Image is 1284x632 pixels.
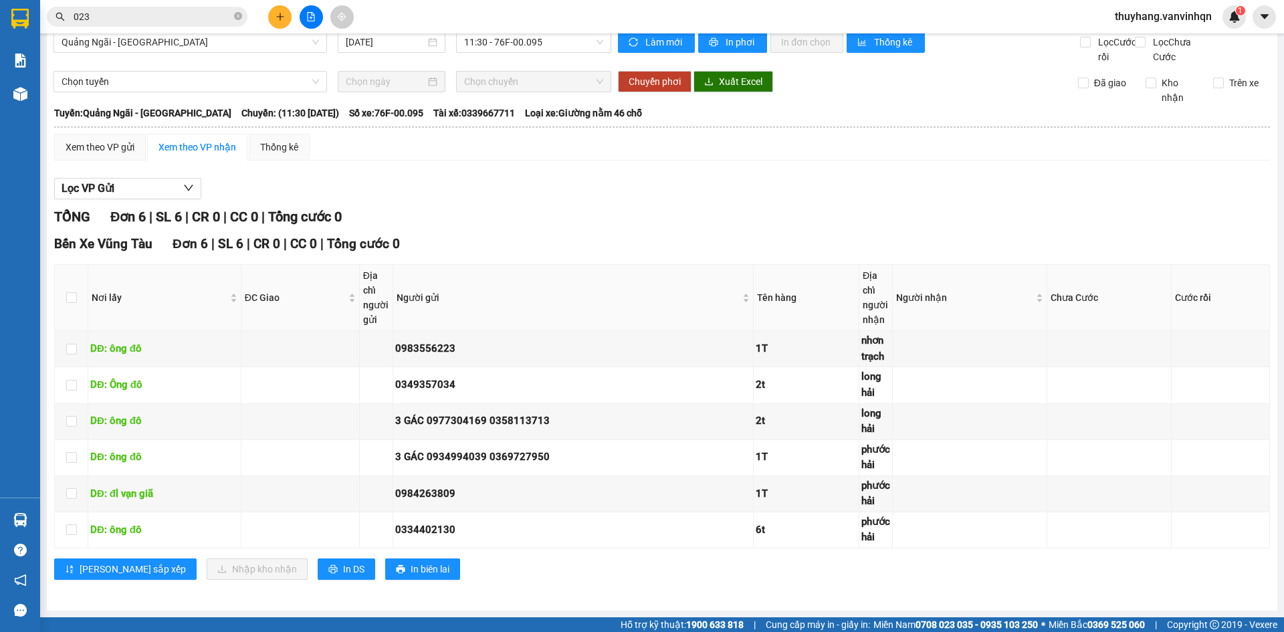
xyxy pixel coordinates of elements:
span: Lọc Chưa Cước [1148,35,1216,64]
span: Chọn chuyến [464,72,603,92]
span: Lọc VP Gửi [62,180,114,197]
div: 2t [756,377,857,393]
div: phước hải [861,442,890,473]
span: Chọn tuyến [62,72,319,92]
span: close-circle [234,11,242,23]
button: Chuyển phơi [618,71,691,92]
span: Đã giao [1089,76,1132,90]
div: phước hải [861,478,890,510]
img: logo-vxr [11,9,29,29]
span: Nơi lấy [92,290,227,305]
span: Loại xe: Giường nằm 46 chỗ [525,106,642,120]
span: Kho nhận [1156,76,1203,105]
button: Lọc VP Gửi [54,178,201,199]
button: In đơn chọn [770,31,843,53]
span: Tài xế: 0339667711 [433,106,515,120]
div: DĐ: ông đô [90,413,239,429]
div: phước hải [861,514,890,546]
span: down [183,183,194,193]
th: Chưa Cước [1047,265,1172,331]
span: message [14,604,27,617]
span: download [704,77,714,88]
span: search [56,12,65,21]
span: Quảng Ngãi - Vũng Tàu [62,32,319,52]
span: | [247,236,250,251]
span: printer [328,564,338,575]
span: Cung cấp máy in - giấy in: [766,617,870,632]
span: CR 0 [253,236,280,251]
span: CR 0 [192,209,220,225]
div: long hải [861,369,890,401]
img: warehouse-icon [13,513,27,527]
div: DĐ: Ông đô [90,377,239,393]
span: TỔNG [54,209,90,225]
span: notification [14,574,27,587]
span: 1 [1238,6,1243,15]
span: ⚪️ [1041,622,1045,627]
span: Đơn 6 [173,236,208,251]
div: Xem theo VP gửi [66,140,134,154]
span: Lọc Cước rồi [1093,35,1138,64]
input: Chọn ngày [346,74,425,89]
span: Thống kê [874,35,914,49]
span: Xuất Excel [719,74,762,89]
div: Thống kê [260,140,298,154]
span: Đơn 6 [110,209,146,225]
span: Người gửi [397,290,740,305]
img: icon-new-feature [1228,11,1241,23]
span: printer [396,564,405,575]
span: Miền Nam [873,617,1038,632]
span: question-circle [14,544,27,556]
span: Chuyến: (11:30 [DATE]) [241,106,339,120]
span: Tổng cước 0 [327,236,400,251]
span: aim [337,12,346,21]
button: printerIn phơi [698,31,767,53]
sup: 1 [1236,6,1245,15]
div: 0334402130 [395,522,751,538]
div: 3 GÁC 0977304169 0358113713 [395,413,751,429]
th: Cước rồi [1172,265,1270,331]
div: Xem theo VP nhận [158,140,236,154]
button: caret-down [1253,5,1276,29]
span: printer [709,37,720,48]
div: 0984263809 [395,486,751,502]
button: syncLàm mới [618,31,695,53]
input: Tìm tên, số ĐT hoặc mã đơn [74,9,231,24]
span: Hỗ trợ kỹ thuật: [621,617,744,632]
div: DĐ: đl vạn giã [90,486,239,502]
span: [PERSON_NAME] sắp xếp [80,562,186,576]
span: Trên xe [1224,76,1264,90]
span: | [211,236,215,251]
div: Địa chỉ người nhận [863,268,889,327]
div: 0349357034 [395,377,751,393]
button: sort-ascending[PERSON_NAME] sắp xếp [54,558,197,580]
div: DĐ: ông đô [90,449,239,465]
span: SL 6 [218,236,243,251]
span: Số xe: 76F-00.095 [349,106,423,120]
span: | [284,236,287,251]
div: DĐ: ông đô [90,341,239,357]
img: solution-icon [13,54,27,68]
button: downloadNhập kho nhận [207,558,308,580]
button: bar-chartThống kê [847,31,925,53]
button: downloadXuất Excel [693,71,773,92]
span: bar-chart [857,37,869,48]
button: printerIn DS [318,558,375,580]
strong: 0369 525 060 [1087,619,1145,630]
span: file-add [306,12,316,21]
button: printerIn biên lai [385,558,460,580]
span: Tổng cước 0 [268,209,342,225]
span: | [149,209,152,225]
span: | [261,209,265,225]
span: In phơi [726,35,756,49]
div: 3 GÁC 0934994039 0369727950 [395,449,751,465]
div: 6t [756,522,857,538]
span: thuyhang.vanvinhqn [1104,8,1222,25]
input: 14/09/2025 [346,35,425,49]
button: aim [330,5,354,29]
div: 0983556223 [395,341,751,357]
span: | [1155,617,1157,632]
span: copyright [1210,620,1219,629]
div: DĐ: ông đô [90,522,239,538]
div: long hải [861,406,890,437]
